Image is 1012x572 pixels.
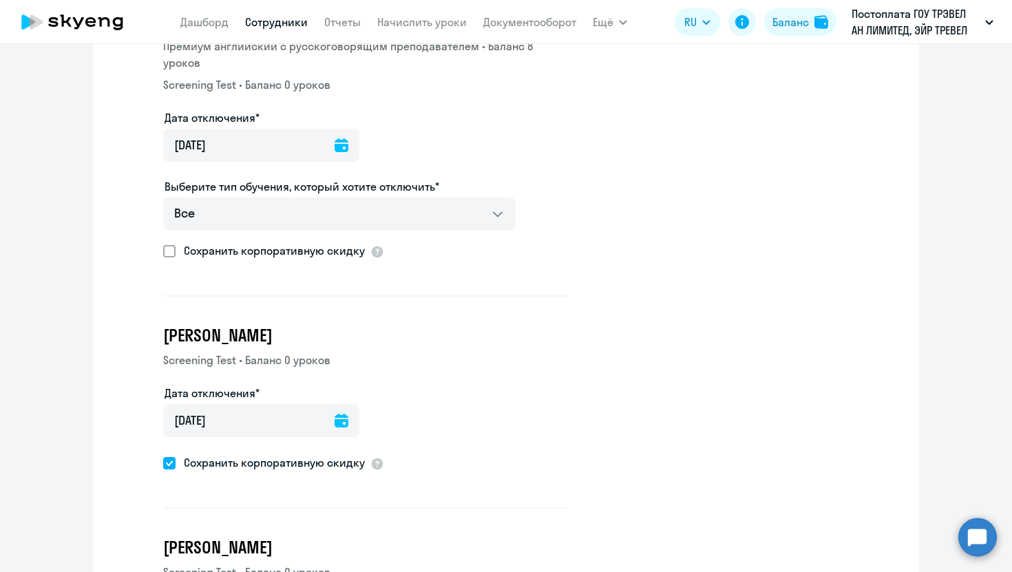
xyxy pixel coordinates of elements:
img: balance [814,15,828,29]
p: Постоплата ГОУ ТРЭВЕЛ АН ЛИМИТЕД, ЭЙР ТРЕВЕЛ ТЕХНОЛОДЖИС, ООО [852,6,980,39]
span: [PERSON_NAME] [163,324,272,346]
a: Сотрудники [245,15,308,29]
a: Отчеты [324,15,361,29]
button: Ещё [593,8,627,36]
p: Screening Test • Баланс 0 уроков [163,352,568,368]
input: дд.мм.гггг [163,404,359,437]
a: Дашборд [180,15,229,29]
p: Screening Test • Баланс 0 уроков [163,76,568,93]
span: RU [684,14,697,30]
label: Выберите тип обучения, который хотите отключить* [165,178,439,195]
span: Сохранить корпоративную скидку [176,242,365,259]
button: RU [675,8,720,36]
span: Сохранить корпоративную скидку [176,454,365,471]
a: Документооборот [483,15,576,29]
div: Баланс [772,14,809,30]
span: Ещё [593,14,613,30]
button: Балансbalance [764,8,836,36]
button: Постоплата ГОУ ТРЭВЕЛ АН ЛИМИТЕД, ЭЙР ТРЕВЕЛ ТЕХНОЛОДЖИС, ООО [845,6,1000,39]
input: дд.мм.гггг [163,129,359,162]
label: Дата отключения* [165,109,260,126]
a: Начислить уроки [377,15,467,29]
label: Дата отключения* [165,385,260,401]
span: [PERSON_NAME] [163,536,272,558]
p: Премиум английский с русскоговорящим преподавателем • Баланс 8 уроков [163,38,568,71]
